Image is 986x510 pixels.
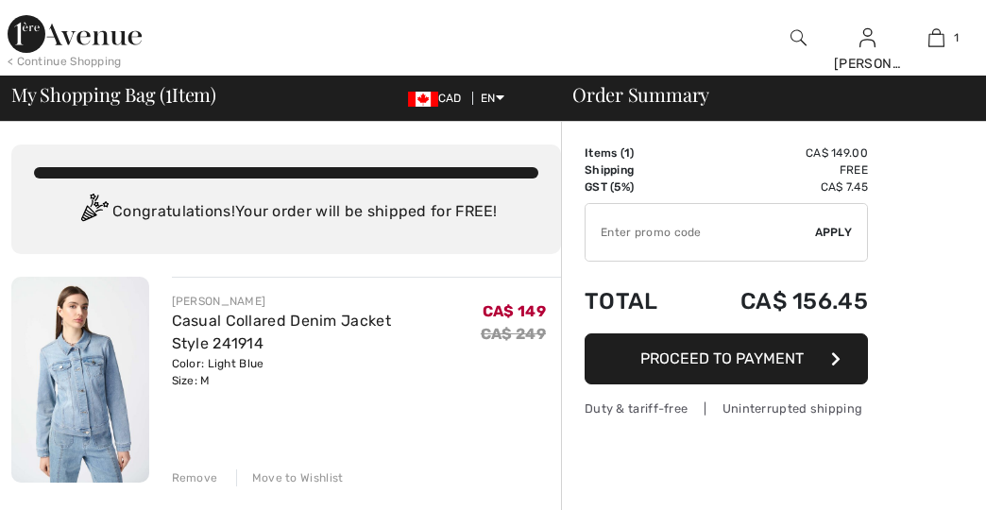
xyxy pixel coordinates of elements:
[585,178,688,195] td: GST (5%)
[481,325,546,343] s: CA$ 249
[815,224,853,241] span: Apply
[8,15,142,53] img: 1ère Avenue
[834,54,901,74] div: [PERSON_NAME]
[688,178,868,195] td: CA$ 7.45
[75,194,112,231] img: Congratulation2.svg
[172,355,481,389] div: Color: Light Blue Size: M
[585,333,868,384] button: Proceed to Payment
[172,312,391,352] a: Casual Collared Denim Jacket Style 241914
[408,92,469,105] span: CAD
[236,469,344,486] div: Move to Wishlist
[11,85,216,104] span: My Shopping Bag ( Item)
[172,469,218,486] div: Remove
[585,161,688,178] td: Shipping
[34,194,538,231] div: Congratulations! Your order will be shipped for FREE!
[903,26,970,49] a: 1
[11,277,149,483] img: Casual Collared Denim Jacket Style 241914
[172,293,481,310] div: [PERSON_NAME]
[481,92,504,105] span: EN
[624,146,630,160] span: 1
[790,26,807,49] img: search the website
[165,80,172,105] span: 1
[859,26,875,49] img: My Info
[585,399,868,417] div: Duty & tariff-free | Uninterrupted shipping
[640,349,804,367] span: Proceed to Payment
[688,144,868,161] td: CA$ 149.00
[585,144,688,161] td: Items ( )
[688,161,868,178] td: Free
[408,92,438,107] img: Canadian Dollar
[859,28,875,46] a: Sign In
[483,302,546,320] span: CA$ 149
[585,269,688,333] td: Total
[586,204,815,261] input: Promo code
[8,53,122,70] div: < Continue Shopping
[688,269,868,333] td: CA$ 156.45
[550,85,975,104] div: Order Summary
[928,26,944,49] img: My Bag
[954,29,959,46] span: 1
